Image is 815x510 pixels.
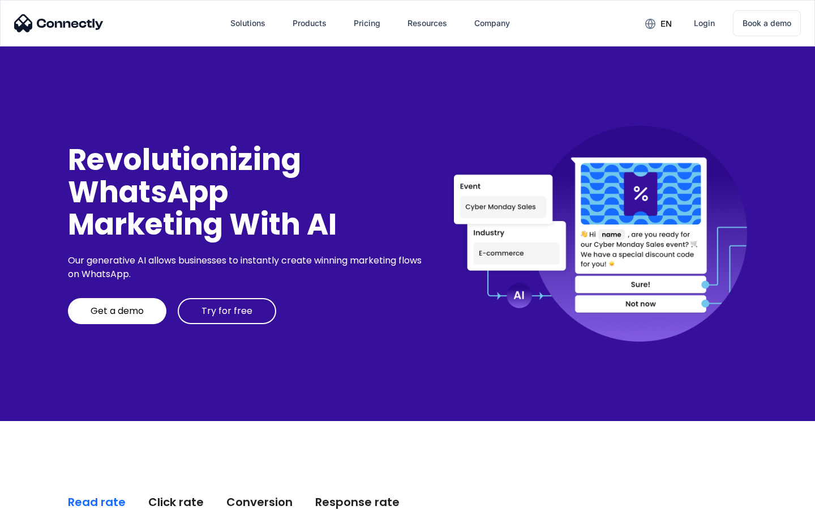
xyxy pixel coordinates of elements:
div: Response rate [315,494,400,510]
div: Try for free [201,305,252,317]
img: Connectly Logo [14,14,104,32]
div: Company [474,15,510,31]
div: Our generative AI allows businesses to instantly create winning marketing flows on WhatsApp. [68,254,426,281]
div: Get a demo [91,305,144,317]
a: Login [685,10,724,37]
div: Pricing [354,15,380,31]
div: en [660,16,672,32]
div: Login [694,15,715,31]
div: Solutions [230,15,265,31]
div: Revolutionizing WhatsApp Marketing With AI [68,143,426,241]
div: Products [293,15,327,31]
a: Pricing [345,10,389,37]
div: Conversion [226,494,293,510]
div: Read rate [68,494,126,510]
a: Book a demo [733,10,801,36]
div: Resources [407,15,447,31]
a: Try for free [178,298,276,324]
div: Click rate [148,494,204,510]
a: Get a demo [68,298,166,324]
